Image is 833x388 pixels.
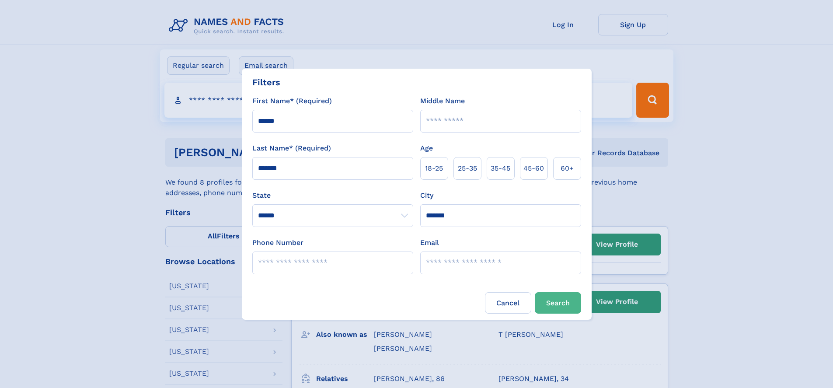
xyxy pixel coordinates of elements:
label: Email [420,238,439,248]
span: 60+ [561,163,574,174]
button: Search [535,292,581,314]
label: State [252,190,413,201]
div: Filters [252,76,280,89]
label: Phone Number [252,238,303,248]
label: Middle Name [420,96,465,106]
label: Cancel [485,292,531,314]
label: First Name* (Required) [252,96,332,106]
span: 35‑45 [491,163,510,174]
label: Last Name* (Required) [252,143,331,154]
label: Age [420,143,433,154]
label: City [420,190,433,201]
span: 45‑60 [523,163,544,174]
span: 25‑35 [458,163,477,174]
span: 18‑25 [425,163,443,174]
